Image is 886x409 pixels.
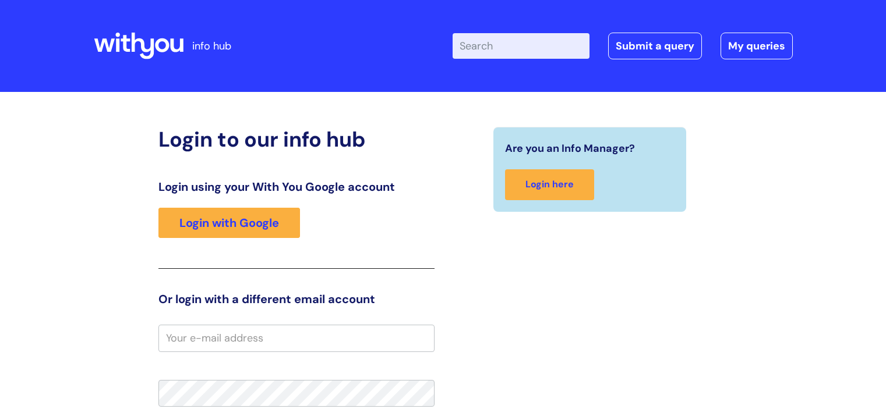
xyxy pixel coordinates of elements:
[505,139,635,158] span: Are you an Info Manager?
[608,33,702,59] a: Submit a query
[192,37,231,55] p: info hub
[158,127,435,152] h2: Login to our info hub
[158,325,435,351] input: Your e-mail address
[453,33,590,59] input: Search
[505,169,594,200] a: Login here
[158,180,435,194] h3: Login using your With You Google account
[158,208,300,238] a: Login with Google
[721,33,793,59] a: My queries
[158,292,435,306] h3: Or login with a different email account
